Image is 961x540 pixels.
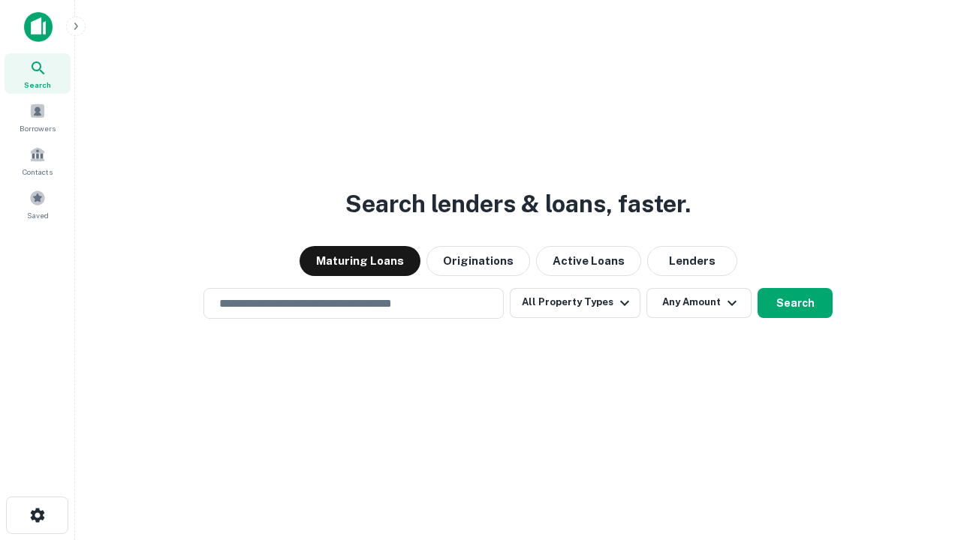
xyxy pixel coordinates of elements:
[5,184,71,224] a: Saved
[536,246,641,276] button: Active Loans
[5,140,71,181] a: Contacts
[758,288,833,318] button: Search
[23,166,53,178] span: Contacts
[5,97,71,137] a: Borrowers
[5,53,71,94] a: Search
[20,122,56,134] span: Borrowers
[886,420,961,492] iframe: Chat Widget
[345,186,691,222] h3: Search lenders & loans, faster.
[510,288,640,318] button: All Property Types
[24,12,53,42] img: capitalize-icon.png
[646,288,752,318] button: Any Amount
[24,79,51,91] span: Search
[426,246,530,276] button: Originations
[27,209,49,221] span: Saved
[647,246,737,276] button: Lenders
[300,246,420,276] button: Maturing Loans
